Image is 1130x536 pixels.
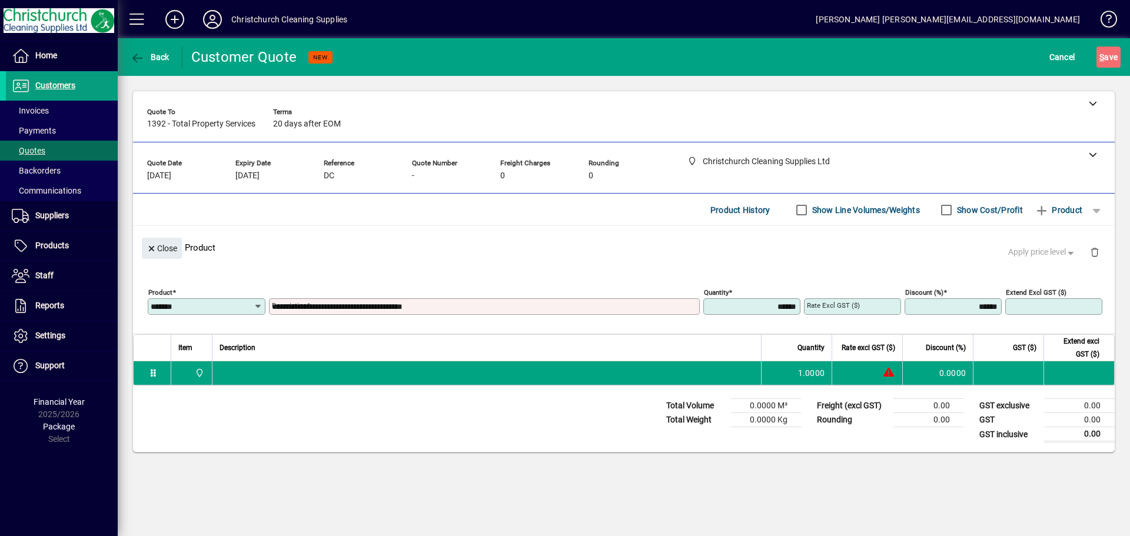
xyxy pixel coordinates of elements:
button: Back [127,46,172,68]
td: GST [973,413,1044,427]
app-page-header-button: Delete [1081,247,1109,257]
span: S [1099,52,1104,62]
td: 0.00 [1044,413,1115,427]
td: Rounding [811,413,893,427]
div: Christchurch Cleaning Supplies [231,10,347,29]
span: Christchurch Cleaning Supplies Ltd [192,367,205,379]
td: 0.0000 [902,361,973,385]
mat-label: Discount (%) [905,288,943,297]
span: Reports [35,301,64,310]
a: Staff [6,261,118,291]
a: Products [6,231,118,261]
mat-label: Product [148,288,172,297]
span: Back [130,52,169,62]
span: GST ($) [1013,341,1036,354]
a: Quotes [6,141,118,161]
td: Total Volume [660,399,731,413]
span: Financial Year [34,397,85,407]
span: ave [1099,48,1118,66]
span: Backorders [12,166,61,175]
mat-label: Extend excl GST ($) [1006,288,1066,297]
span: NEW [313,54,328,61]
td: 0.00 [1044,427,1115,442]
span: Customers [35,81,75,90]
span: Home [35,51,57,60]
a: Payments [6,121,118,141]
a: Reports [6,291,118,321]
button: Product History [706,199,775,221]
label: Show Line Volumes/Weights [810,204,920,216]
span: Quantity [797,341,825,354]
span: Invoices [12,106,49,115]
a: Invoices [6,101,118,121]
span: Settings [35,331,65,340]
label: Show Cost/Profit [955,204,1023,216]
td: 0.0000 Kg [731,413,802,427]
button: Close [142,238,182,259]
span: Products [35,241,69,250]
span: Description [220,341,255,354]
span: - [412,171,414,181]
td: Freight (excl GST) [811,399,893,413]
span: Communications [12,186,81,195]
mat-label: Quantity [704,288,729,297]
span: [DATE] [235,171,260,181]
button: Add [156,9,194,30]
button: Delete [1081,238,1109,266]
div: Product [133,226,1115,269]
div: [PERSON_NAME] [PERSON_NAME][EMAIL_ADDRESS][DOMAIN_NAME] [816,10,1080,29]
app-page-header-button: Back [118,46,182,68]
td: 0.00 [893,413,964,427]
span: [DATE] [147,171,171,181]
a: Knowledge Base [1092,2,1115,41]
a: Home [6,41,118,71]
span: Cancel [1049,48,1075,66]
span: 20 days after EOM [273,119,341,129]
span: Apply price level [1008,246,1076,258]
span: Support [35,361,65,370]
span: Staff [35,271,54,280]
a: Settings [6,321,118,351]
span: DC [324,171,334,181]
button: Cancel [1046,46,1078,68]
span: Product History [710,201,770,219]
div: Customer Quote [191,48,297,66]
span: Suppliers [35,211,69,220]
span: 1392 - Total Property Services [147,119,255,129]
span: Payments [12,126,56,135]
span: 1.0000 [798,367,825,379]
td: 0.0000 M³ [731,399,802,413]
td: GST exclusive [973,399,1044,413]
span: Discount (%) [926,341,966,354]
td: 0.00 [1044,399,1115,413]
span: Rate excl GST ($) [842,341,895,354]
span: 0 [589,171,593,181]
button: Apply price level [1003,242,1081,263]
app-page-header-button: Close [139,242,185,253]
a: Communications [6,181,118,201]
span: Package [43,422,75,431]
span: Quotes [12,146,45,155]
td: 0.00 [893,399,964,413]
span: Extend excl GST ($) [1051,335,1099,361]
mat-label: Description [272,301,307,309]
span: Item [178,341,192,354]
td: GST inclusive [973,427,1044,442]
span: 0 [500,171,505,181]
mat-label: Rate excl GST ($) [807,301,860,309]
a: Support [6,351,118,381]
button: Save [1096,46,1121,68]
a: Suppliers [6,201,118,231]
button: Profile [194,9,231,30]
a: Backorders [6,161,118,181]
td: Total Weight [660,413,731,427]
span: Close [147,239,177,258]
